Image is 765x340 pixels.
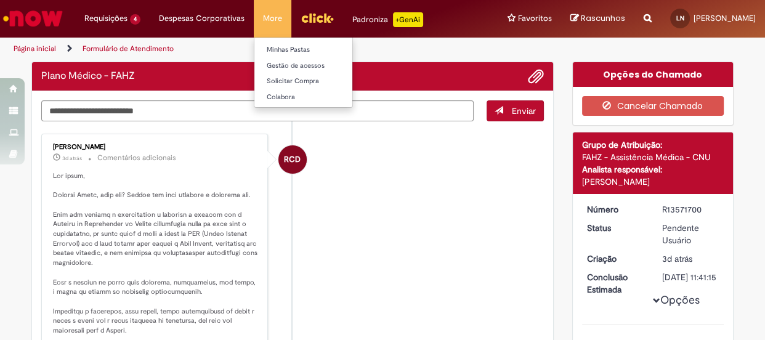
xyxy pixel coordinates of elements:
[582,176,724,188] div: [PERSON_NAME]
[1,6,65,31] img: ServiceNow
[393,12,423,27] p: +GenAi
[578,253,654,265] dt: Criação
[254,37,353,108] ul: More
[130,14,140,25] span: 4
[570,13,625,25] a: Rascunhos
[97,153,176,163] small: Comentários adicionais
[62,155,82,162] time: 26/09/2025 17:07:48
[518,12,552,25] span: Favoritos
[662,203,719,216] div: R13571700
[487,100,544,121] button: Enviar
[578,271,654,296] dt: Conclusão Estimada
[582,151,724,163] div: FAHZ - Assistência Médica - CNU
[582,96,724,116] button: Cancelar Chamado
[53,144,258,151] div: [PERSON_NAME]
[254,75,390,88] a: Solicitar Compra
[662,222,719,246] div: Pendente Usuário
[578,203,654,216] dt: Número
[676,14,684,22] span: LN
[581,12,625,24] span: Rascunhos
[512,105,536,116] span: Enviar
[662,253,719,265] div: 26/09/2025 16:41:11
[301,9,334,27] img: click_logo_yellow_360x200.png
[41,100,474,121] textarea: Digite sua mensagem aqui...
[14,44,56,54] a: Página inicial
[582,163,724,176] div: Analista responsável:
[263,12,282,25] span: More
[573,62,734,87] div: Opções do Chamado
[662,253,692,264] time: 26/09/2025 16:41:11
[578,222,654,234] dt: Status
[254,59,390,73] a: Gestão de acessos
[41,71,135,82] h2: Plano Médico - FAHZ Histórico de tíquete
[662,253,692,264] span: 3d atrás
[62,155,82,162] span: 3d atrás
[582,139,724,151] div: Grupo de Atribuição:
[662,271,719,283] div: [DATE] 11:41:15
[159,12,245,25] span: Despesas Corporativas
[9,38,501,60] ul: Trilhas de página
[694,13,756,23] span: [PERSON_NAME]
[254,91,390,104] a: Colabora
[284,145,301,174] span: RCD
[84,12,127,25] span: Requisições
[528,68,544,84] button: Adicionar anexos
[278,145,307,174] div: Rodrigo Camilo Dos Santos
[83,44,174,54] a: Formulário de Atendimento
[254,43,390,57] a: Minhas Pastas
[352,12,423,27] div: Padroniza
